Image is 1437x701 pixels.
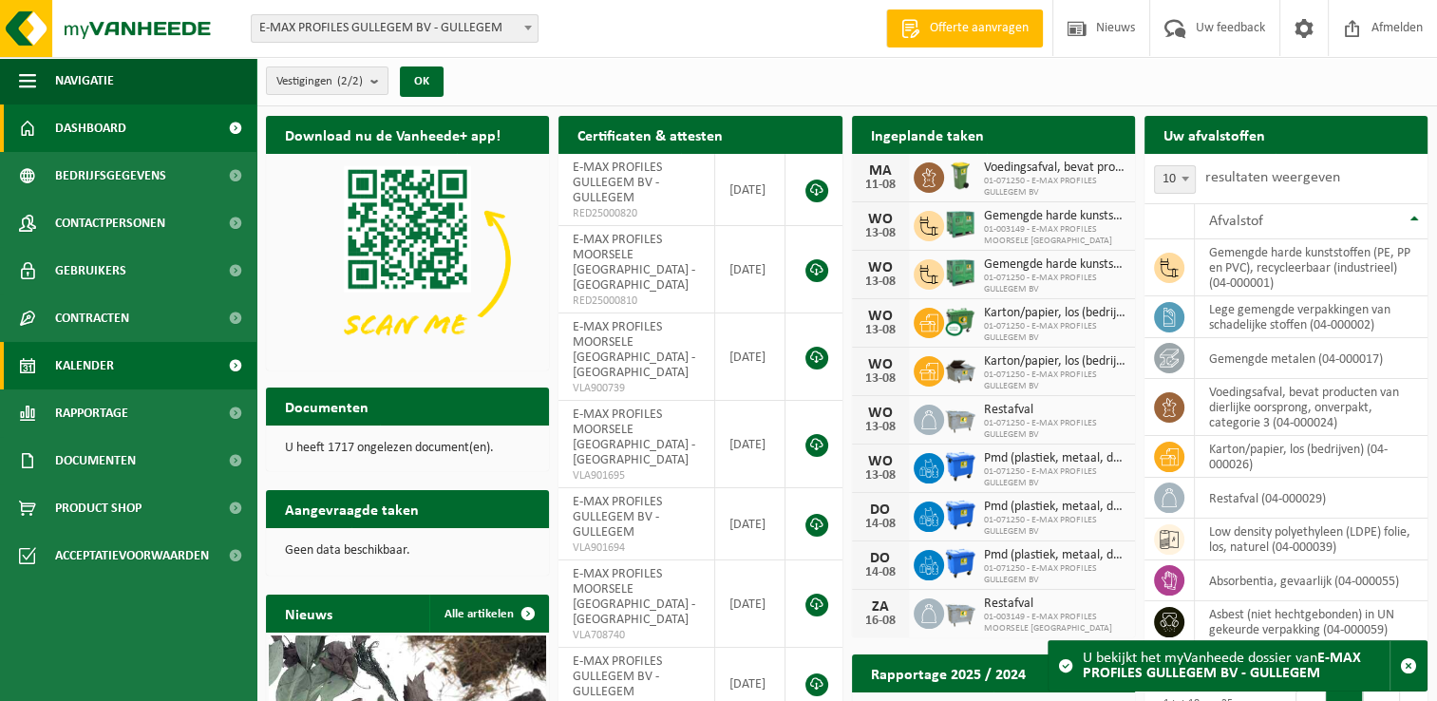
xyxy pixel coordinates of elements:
div: 14-08 [861,566,899,579]
div: 13-08 [861,421,899,434]
img: WB-2500-GAL-GY-01 [944,596,976,628]
span: E-MAX PROFILES GULLEGEM BV - GULLEGEM [573,161,662,205]
h2: Ingeplande taken [852,116,1003,153]
span: Offerte aanvragen [925,19,1033,38]
span: Pmd (plastiek, metaal, drankkartons) (bedrijven) [984,548,1125,563]
td: restafval (04-000029) [1195,478,1428,519]
h2: Aangevraagde taken [266,490,438,527]
img: WB-5000-GAL-GY-01 [944,353,976,386]
strong: E-MAX PROFILES GULLEGEM BV - GULLEGEM [1083,651,1361,681]
button: OK [400,66,444,97]
td: lege gemengde verpakkingen van schadelijke stoffen (04-000002) [1195,296,1428,338]
td: [DATE] [715,401,786,488]
div: 13-08 [861,227,899,240]
h2: Nieuws [266,595,351,632]
span: Contactpersonen [55,199,165,247]
span: Acceptatievoorwaarden [55,532,209,579]
div: MA [861,163,899,179]
div: 13-08 [861,469,899,483]
a: Alle artikelen [429,595,547,633]
span: 01-071250 - E-MAX PROFILES GULLEGEM BV [984,418,1125,441]
h2: Certificaten & attesten [558,116,742,153]
div: DO [861,502,899,518]
span: E-MAX PROFILES MOORSELE [GEOGRAPHIC_DATA] - [GEOGRAPHIC_DATA] [573,233,695,293]
span: 01-003149 - E-MAX PROFILES MOORSELE [GEOGRAPHIC_DATA] [984,224,1125,247]
td: asbest (niet hechtgebonden) in UN gekeurde verpakking (04-000059) [1195,601,1428,643]
span: 01-071250 - E-MAX PROFILES GULLEGEM BV [984,369,1125,392]
span: Kalender [55,342,114,389]
span: Vestigingen [276,67,363,96]
span: Karton/papier, los (bedrijven) [984,306,1125,321]
td: [DATE] [715,560,786,648]
span: Gemengde harde kunststoffen (pe, pp en pvc), recycleerbaar (industrieel) [984,257,1125,273]
td: [DATE] [715,488,786,560]
img: WB-1100-HPE-BE-01 [944,499,976,531]
span: 01-071250 - E-MAX PROFILES GULLEGEM BV [984,515,1125,538]
div: WO [861,406,899,421]
h2: Uw afvalstoffen [1144,116,1284,153]
div: 13-08 [861,324,899,337]
div: 11-08 [861,179,899,192]
span: 10 [1155,166,1195,193]
span: Product Shop [55,484,142,532]
count: (2/2) [337,75,363,87]
td: voedingsafval, bevat producten van dierlijke oorsprong, onverpakt, categorie 3 (04-000024) [1195,379,1428,436]
span: 01-071250 - E-MAX PROFILES GULLEGEM BV [984,563,1125,586]
div: WO [861,212,899,227]
h2: Download nu de Vanheede+ app! [266,116,520,153]
span: RED25000810 [573,294,699,309]
span: E-MAX PROFILES GULLEGEM BV - GULLEGEM [573,654,662,699]
td: absorbentia, gevaarlijk (04-000055) [1195,560,1428,601]
span: Karton/papier, los (bedrijven) [984,354,1125,369]
div: WO [861,260,899,275]
span: E-MAX PROFILES MOORSELE [GEOGRAPHIC_DATA] - [GEOGRAPHIC_DATA] [573,567,695,627]
label: resultaten weergeven [1205,170,1340,185]
span: E-MAX PROFILES GULLEGEM BV - GULLEGEM [252,15,538,42]
td: [DATE] [715,313,786,401]
span: 01-071250 - E-MAX PROFILES GULLEGEM BV [984,176,1125,199]
div: 13-08 [861,275,899,289]
img: WB-1100-HPE-BE-01 [944,547,976,579]
div: ZA [861,599,899,615]
span: E-MAX PROFILES GULLEGEM BV - GULLEGEM [573,495,662,540]
span: 01-071250 - E-MAX PROFILES GULLEGEM BV [984,466,1125,489]
div: DO [861,551,899,566]
div: 14-08 [861,518,899,531]
span: E-MAX PROFILES MOORSELE [GEOGRAPHIC_DATA] - [GEOGRAPHIC_DATA] [573,407,695,467]
span: 01-071250 - E-MAX PROFILES GULLEGEM BV [984,273,1125,295]
span: E-MAX PROFILES MOORSELE [GEOGRAPHIC_DATA] - [GEOGRAPHIC_DATA] [573,320,695,380]
td: gemengde metalen (04-000017) [1195,338,1428,379]
span: Afvalstof [1209,214,1263,229]
img: WB-2500-GAL-GY-01 [944,402,976,434]
span: Navigatie [55,57,114,104]
img: PB-HB-1400-HPE-GN-01 [944,256,976,289]
span: 10 [1154,165,1196,194]
span: VLA900739 [573,381,699,396]
span: 01-071250 - E-MAX PROFILES GULLEGEM BV [984,321,1125,344]
span: E-MAX PROFILES GULLEGEM BV - GULLEGEM [251,14,539,43]
span: Pmd (plastiek, metaal, drankkartons) (bedrijven) [984,451,1125,466]
span: Bedrijfsgegevens [55,152,166,199]
td: low density polyethyleen (LDPE) folie, los, naturel (04-000039) [1195,519,1428,560]
div: WO [861,309,899,324]
span: RED25000820 [573,206,699,221]
span: Documenten [55,437,136,484]
span: VLA901694 [573,540,699,556]
a: Offerte aanvragen [886,9,1043,47]
span: Contracten [55,294,129,342]
img: WB-0660-CU [944,305,976,337]
span: VLA708740 [573,628,699,643]
p: Geen data beschikbaar. [285,544,530,558]
span: VLA901695 [573,468,699,483]
td: [DATE] [715,226,786,313]
span: 01-003149 - E-MAX PROFILES MOORSELE [GEOGRAPHIC_DATA] [984,612,1125,635]
span: Gemengde harde kunststoffen (pe, pp en pvc), recycleerbaar (industrieel) [984,209,1125,224]
h2: Documenten [266,388,388,425]
div: U bekijkt het myVanheede dossier van [1083,641,1390,691]
img: Download de VHEPlus App [266,154,549,367]
td: gemengde harde kunststoffen (PE, PP en PVC), recycleerbaar (industrieel) (04-000001) [1195,239,1428,296]
img: PB-HB-1400-HPE-GN-01 [944,208,976,240]
div: 13-08 [861,372,899,386]
td: karton/papier, los (bedrijven) (04-000026) [1195,436,1428,478]
div: 16-08 [861,615,899,628]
